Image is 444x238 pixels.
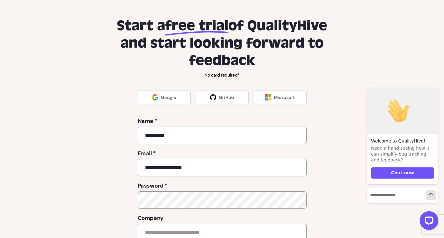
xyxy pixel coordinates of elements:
label: Company [138,214,307,222]
span: Microsoft [274,94,295,100]
iframe: LiveChat chat widget [362,76,441,235]
a: Google [138,91,191,104]
a: GitHub [196,91,249,104]
label: Email * [138,149,307,158]
a: Microsoft [254,91,307,104]
span: Start a [117,17,165,35]
span: Google [161,94,176,100]
p: No card required* [107,72,337,78]
span: free trial [165,17,228,35]
span: GitHub [219,94,234,100]
label: Password * [138,181,307,190]
span: of QualityHive and start looking forward to feedback [121,17,327,69]
label: Name * [138,117,307,125]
